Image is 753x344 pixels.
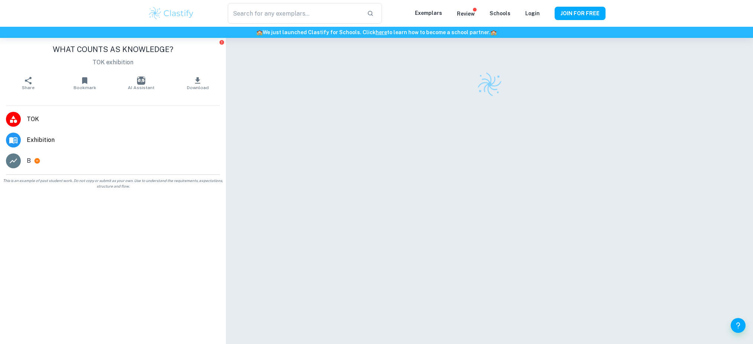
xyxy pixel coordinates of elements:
[128,85,155,90] span: AI Assistant
[3,178,223,189] span: This is an example of past student work. Do not copy or submit as your own. Use to understand the...
[228,3,361,24] input: Search for any exemplars...
[187,85,209,90] span: Download
[137,77,145,85] img: AI Assistant
[27,136,220,145] span: Exhibition
[6,44,220,55] h1: WHAT COUNTS AS KNOWLEDGE?
[27,156,31,165] p: B
[376,29,387,35] a: here
[22,85,35,90] span: Share
[490,29,497,35] span: 🏫
[113,73,169,94] button: AI Assistant
[148,6,195,21] img: Clastify logo
[1,28,752,36] h6: We just launched Clastify for Schools. Click to learn how to become a school partner.
[27,115,220,124] span: TOK
[219,39,224,45] button: Report issue
[457,10,475,18] p: Review
[525,10,540,16] a: Login
[6,58,220,67] p: TOK exhibition
[731,318,746,333] button: Help and Feedback
[555,7,606,20] button: JOIN FOR FREE
[256,29,263,35] span: 🏫
[56,73,113,94] button: Bookmark
[490,10,510,16] a: Schools
[415,9,442,17] p: Exemplars
[169,73,226,94] button: Download
[74,85,96,90] span: Bookmark
[476,71,503,98] img: Clastify logo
